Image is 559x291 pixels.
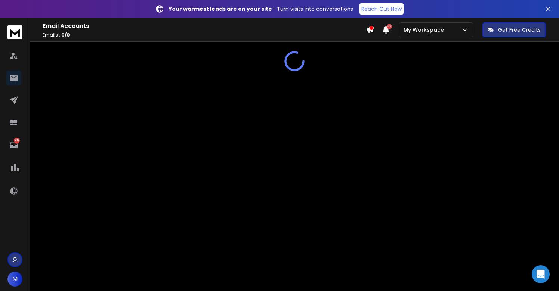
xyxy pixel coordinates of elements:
[6,138,21,153] a: 202
[14,138,20,144] p: 202
[532,265,550,283] div: Open Intercom Messenger
[7,272,22,287] button: M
